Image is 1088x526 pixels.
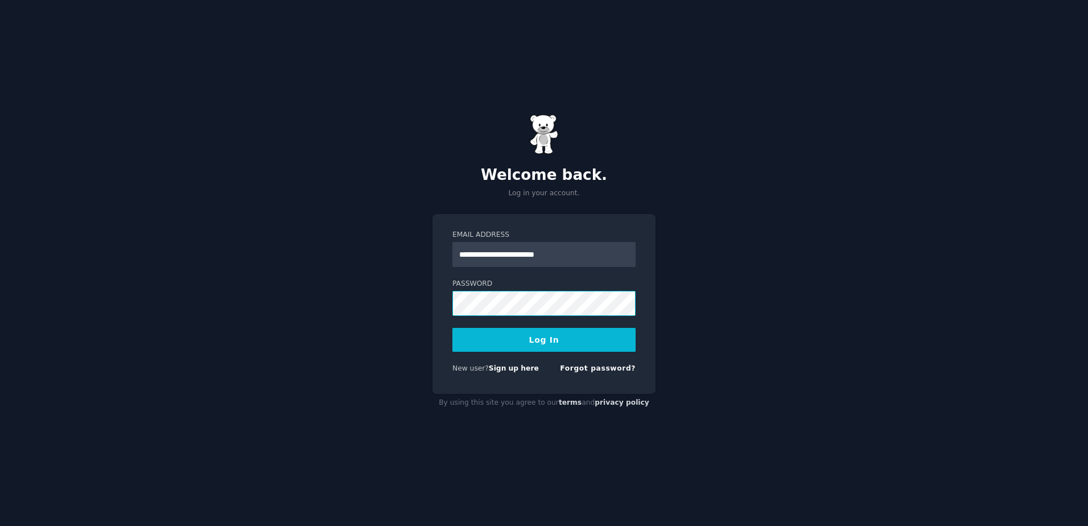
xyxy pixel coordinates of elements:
label: Password [452,279,636,289]
span: New user? [452,364,489,372]
a: Forgot password? [560,364,636,372]
button: Log In [452,328,636,352]
p: Log in your account. [432,188,656,199]
a: Sign up here [489,364,539,372]
img: Gummy Bear [530,114,558,154]
label: Email Address [452,230,636,240]
div: By using this site you agree to our and [432,394,656,412]
a: privacy policy [595,398,649,406]
h2: Welcome back. [432,166,656,184]
a: terms [559,398,582,406]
